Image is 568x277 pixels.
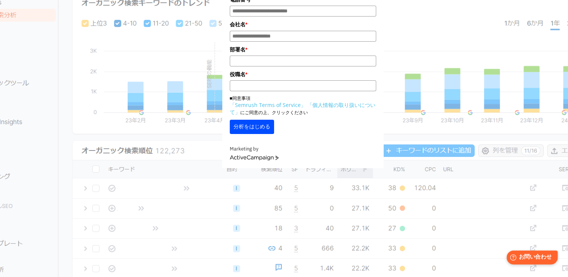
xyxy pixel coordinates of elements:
a: 「Semrush Terms of Service」 [230,101,306,108]
div: Marketing by [230,145,376,153]
label: 会社名 [230,20,376,29]
p: ■同意事項 にご同意の上、クリックください [230,95,376,116]
iframe: Help widget launcher [501,248,560,269]
label: 部署名 [230,45,376,54]
label: 役職名 [230,70,376,78]
button: 分析をはじめる [230,120,274,134]
a: 「個人情報の取り扱いについて」 [230,101,375,116]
